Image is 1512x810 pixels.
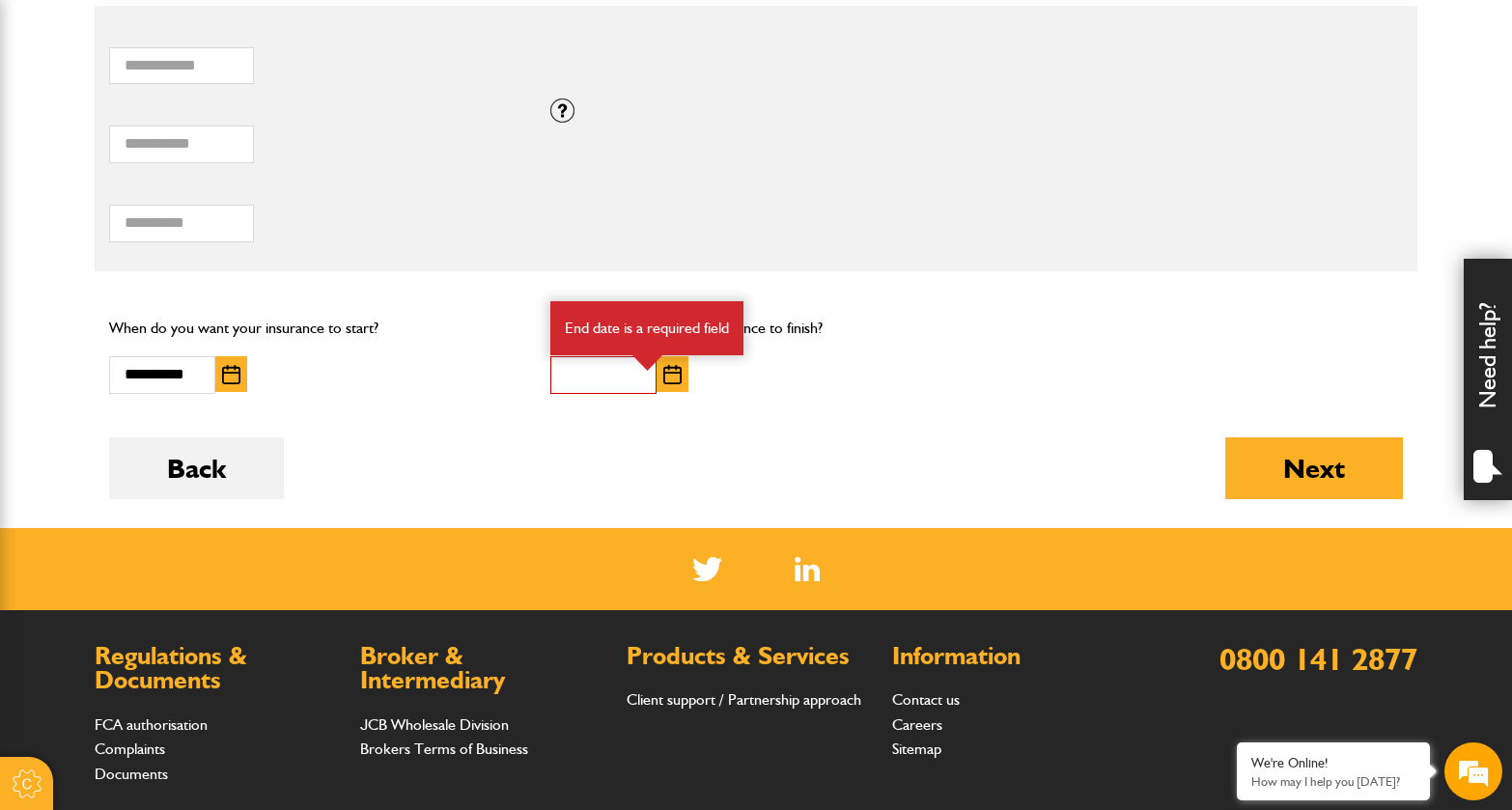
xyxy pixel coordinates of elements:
a: Careers [892,715,942,734]
a: Complaints [95,740,165,758]
div: We're Online! [1251,755,1415,771]
img: Choose date [222,365,240,384]
div: End date is a required field [550,301,743,355]
button: Back [109,437,284,499]
img: Twitter [692,557,722,581]
div: Need help? [1464,259,1512,500]
a: 0800 141 2877 [1219,640,1417,678]
h2: Broker & Intermediary [360,644,606,693]
h2: Products & Services [627,644,873,669]
a: JCB Wholesale Division [360,715,509,734]
h2: Regulations & Documents [95,644,341,693]
img: Linked In [795,557,821,581]
a: Contact us [892,690,960,709]
button: Next [1225,437,1403,499]
a: Documents [95,765,168,783]
a: Client support / Partnership approach [627,690,861,709]
p: How may I help you today? [1251,774,1415,789]
p: When do you want your insurance to start? [109,316,521,341]
img: error-box-arrow.svg [632,355,662,371]
a: Brokers Terms of Business [360,740,528,758]
p: When do you want your insurance to finish? [550,316,963,341]
h2: Information [892,644,1138,669]
a: LinkedIn [795,557,821,581]
a: Sitemap [892,740,941,758]
img: Choose date [663,365,682,384]
a: FCA authorisation [95,715,208,734]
